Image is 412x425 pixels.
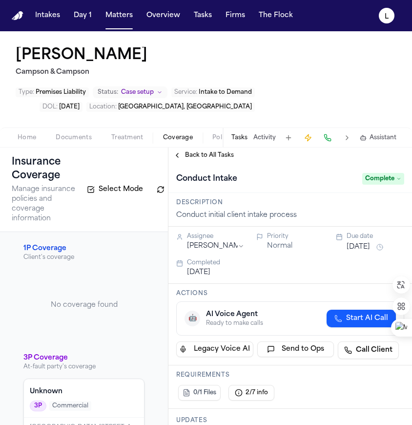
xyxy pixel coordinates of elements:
[176,417,404,425] h3: Updates
[42,104,58,110] span: DOL :
[282,131,295,145] button: Add Task
[193,389,216,397] span: 0/1 Files
[338,341,399,359] a: Call Client
[70,7,96,24] button: Day 1
[12,185,82,224] p: Manage insurance policies and coverage information
[222,7,249,24] button: Firms
[257,341,334,357] button: Send to Ops
[360,134,396,142] button: Assistant
[40,102,82,112] button: Edit DOL: 2025-07-25
[93,86,167,98] button: Change status from Case setup
[31,7,64,24] button: Intakes
[187,259,404,267] div: Completed
[23,254,144,261] p: Client's coverage
[172,171,241,187] h1: Conduct Intake
[206,310,263,319] div: AI Voice Agent
[347,242,370,252] button: [DATE]
[185,151,234,159] span: Back to All Tasks
[231,134,247,142] button: Tasks
[347,233,404,240] div: Due date
[12,11,23,21] a: Home
[370,134,396,142] span: Assistant
[174,89,197,95] span: Service :
[16,47,147,64] h1: [PERSON_NAME]
[143,7,184,24] button: Overview
[23,353,144,363] h3: 3P Coverage
[59,104,80,110] span: [DATE]
[23,244,144,254] h3: 1P Coverage
[18,134,36,142] span: Home
[56,134,92,142] span: Documents
[267,241,292,251] button: Normal
[102,7,137,24] button: Matters
[36,89,86,95] span: Premises Liability
[152,182,200,197] button: Refresh
[168,151,239,159] button: Back to All Tasks
[267,233,325,240] div: Priority
[89,104,117,110] span: Location :
[253,134,276,142] button: Activity
[111,134,144,142] span: Treatment
[187,233,245,240] div: Assignee
[49,401,91,411] span: Commercial
[176,199,404,207] h3: Description
[176,341,253,357] button: Legacy Voice AI
[23,363,144,371] p: At-fault party's coverage
[16,87,89,97] button: Edit Type: Premises Liability
[16,66,151,78] h2: Campson & Campson
[187,268,210,277] button: [DATE]
[362,173,404,185] span: Complete
[206,319,263,327] div: Ready to make calls
[19,89,34,95] span: Type :
[188,314,197,323] span: 🤖
[176,290,404,297] h3: Actions
[30,387,138,397] h4: Unknown
[121,88,154,96] span: Case setup
[12,155,82,183] h1: Insurance Coverage
[178,385,221,401] button: 0/1 Files
[190,7,216,24] button: Tasks
[199,89,252,95] span: Intake to Demand
[374,241,386,253] button: Snooze task
[346,314,388,323] span: Start AI Call
[82,182,148,197] button: Select Mode
[23,300,144,310] p: No coverage found
[385,13,389,20] text: L
[12,11,23,21] img: Finch Logo
[321,131,334,145] button: Make a Call
[255,7,297,24] button: The Flock
[171,87,255,97] button: Edit Service: Intake to Demand
[118,104,252,110] span: [GEOGRAPHIC_DATA], [GEOGRAPHIC_DATA]
[98,88,118,96] span: Status:
[301,131,315,145] button: Create Immediate Task
[16,47,147,64] button: Edit matter name
[176,371,404,379] h3: Requirements
[176,211,404,220] div: Conduct initial client intake process
[30,401,46,411] span: 3P
[246,389,268,397] span: 2/7 info
[212,134,231,142] span: Police
[228,385,274,401] button: 2/7 info
[86,102,255,112] button: Edit Location: NY, NY
[163,134,193,142] span: Coverage
[327,310,396,327] button: Start AI Call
